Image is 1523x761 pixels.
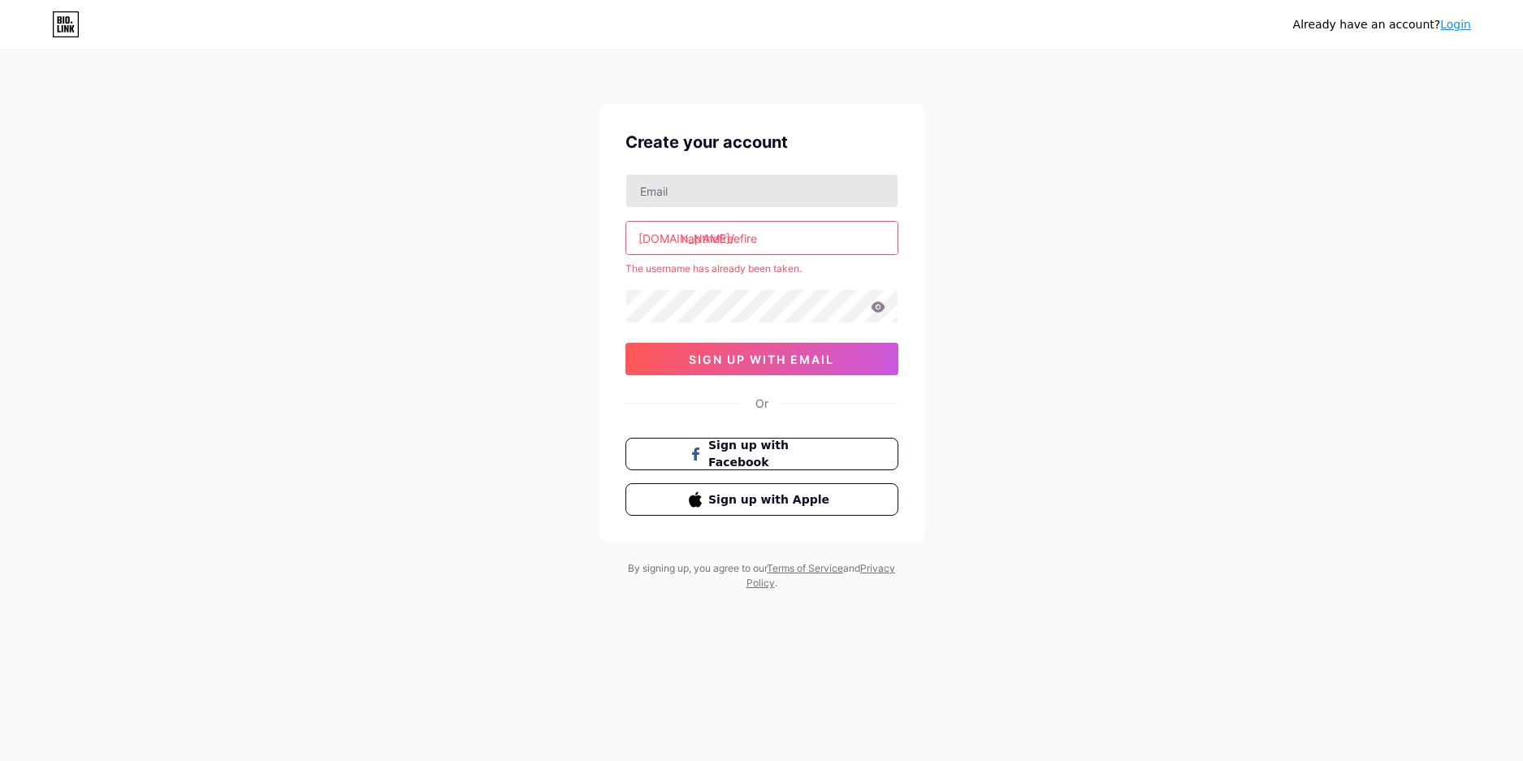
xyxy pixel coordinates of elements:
[625,262,898,276] div: The username has already been taken.
[1440,18,1471,31] a: Login
[1293,16,1471,33] div: Already have an account?
[626,222,898,254] input: username
[625,130,898,154] div: Create your account
[767,562,843,574] a: Terms of Service
[625,438,898,470] button: Sign up with Facebook
[708,491,834,508] span: Sign up with Apple
[755,395,768,412] div: Or
[625,343,898,375] button: sign up with email
[625,483,898,516] button: Sign up with Apple
[624,561,900,590] div: By signing up, you agree to our and .
[638,230,734,247] div: [DOMAIN_NAME]/
[689,352,834,366] span: sign up with email
[708,437,834,471] span: Sign up with Facebook
[626,175,898,207] input: Email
